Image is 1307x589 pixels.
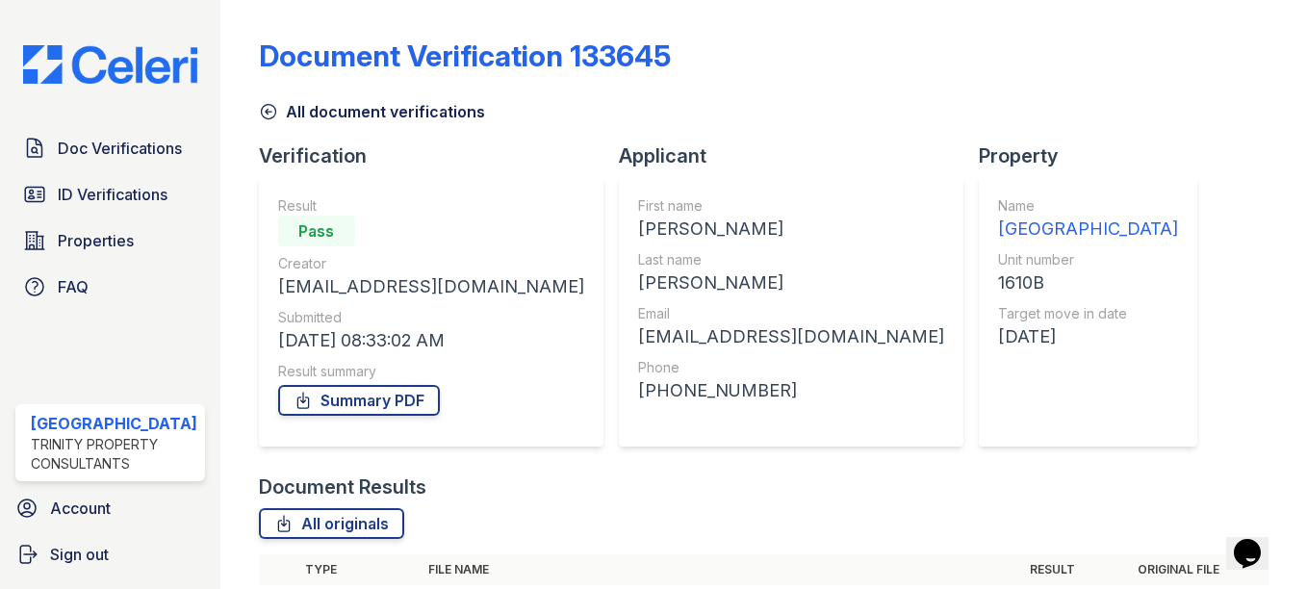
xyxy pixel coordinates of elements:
div: Submitted [278,308,584,327]
div: [DATE] 08:33:02 AM [278,327,584,354]
a: Summary PDF [278,385,440,416]
div: Name [998,196,1178,216]
a: All document verifications [259,100,485,123]
a: Doc Verifications [15,129,205,167]
span: Doc Verifications [58,137,182,160]
div: [EMAIL_ADDRESS][DOMAIN_NAME] [278,273,584,300]
div: Email [638,304,944,323]
div: [PERSON_NAME] [638,269,944,296]
th: Result [1022,554,1130,585]
a: All originals [259,508,404,539]
a: Sign out [8,535,213,574]
div: First name [638,196,944,216]
img: CE_Logo_Blue-a8612792a0a2168367f1c8372b55b34899dd931a85d93a1a3d3e32e68fde9ad4.png [8,45,213,85]
div: Creator [278,254,584,273]
span: Sign out [50,543,109,566]
div: Document Verification 133645 [259,38,671,73]
div: [PHONE_NUMBER] [638,377,944,404]
div: Trinity Property Consultants [31,435,197,474]
span: Properties [58,229,134,252]
div: Phone [638,358,944,377]
span: Account [50,497,111,520]
div: Result [278,196,584,216]
div: [PERSON_NAME] [638,216,944,243]
a: Properties [15,221,205,260]
div: Property [979,142,1213,169]
th: Original file [1130,554,1269,585]
div: Applicant [619,142,979,169]
a: FAQ [15,268,205,306]
span: ID Verifications [58,183,167,206]
div: Target move in date [998,304,1178,323]
div: Verification [259,142,619,169]
th: Type [297,554,421,585]
div: Last name [638,250,944,269]
div: Unit number [998,250,1178,269]
div: Document Results [259,474,426,500]
div: 1610B [998,269,1178,296]
a: ID Verifications [15,175,205,214]
iframe: chat widget [1226,512,1288,570]
span: FAQ [58,275,89,298]
div: Result summary [278,362,584,381]
div: Pass [278,216,355,246]
th: File name [421,554,1022,585]
div: [GEOGRAPHIC_DATA] [31,412,197,435]
div: [EMAIL_ADDRESS][DOMAIN_NAME] [638,323,944,350]
div: [DATE] [998,323,1178,350]
a: Name [GEOGRAPHIC_DATA] [998,196,1178,243]
a: Account [8,489,213,527]
div: [GEOGRAPHIC_DATA] [998,216,1178,243]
